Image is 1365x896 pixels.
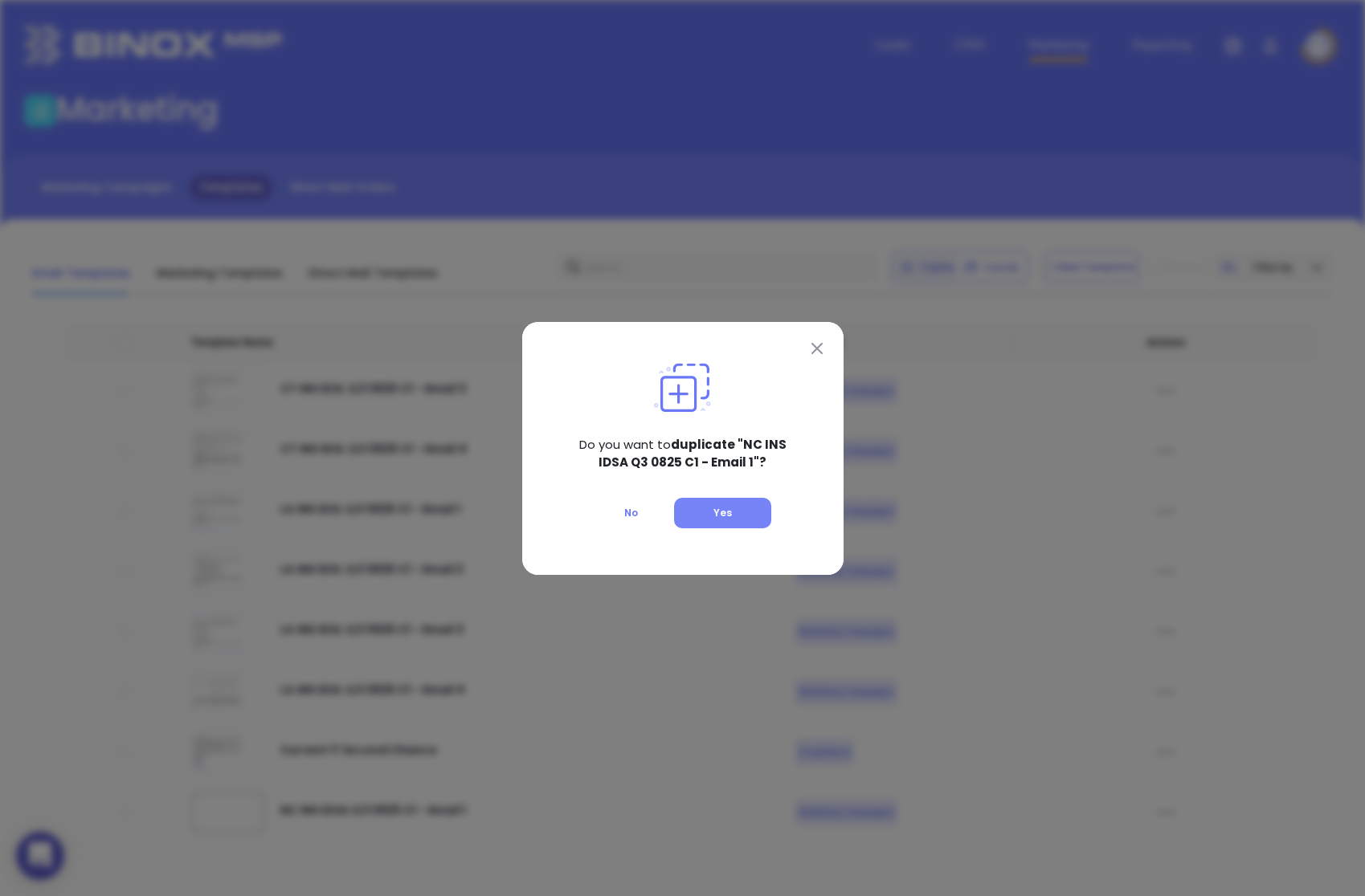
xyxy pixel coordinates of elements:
[811,343,823,354] img: close modal
[595,498,668,528] button: No
[599,436,787,471] strong: duplicate " NC INS IDSA Q3 0825 C1 - Email 1 "?
[569,436,797,472] p: Do you want to
[624,506,638,519] span: No
[654,363,711,412] img: delete action list
[674,498,771,528] button: Yes
[713,506,732,519] span: Yes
